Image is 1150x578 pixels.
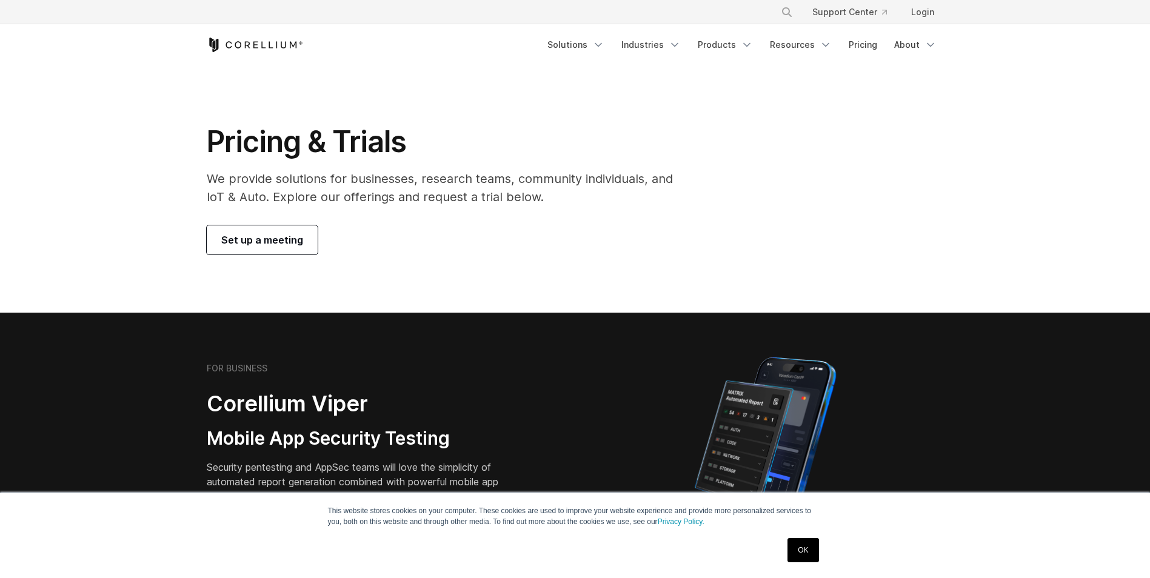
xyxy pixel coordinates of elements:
div: Navigation Menu [766,1,944,23]
a: Resources [763,34,839,56]
p: We provide solutions for businesses, research teams, community individuals, and IoT & Auto. Explo... [207,170,690,206]
a: Set up a meeting [207,225,318,254]
span: Set up a meeting [221,233,303,247]
a: Support Center [803,1,897,23]
a: Pricing [841,34,884,56]
p: Security pentesting and AppSec teams will love the simplicity of automated report generation comb... [207,460,517,503]
button: Search [776,1,798,23]
a: Products [690,34,760,56]
a: Solutions [540,34,612,56]
h3: Mobile App Security Testing [207,427,517,450]
a: Privacy Policy. [658,517,704,526]
h6: FOR BUSINESS [207,363,267,374]
img: Corellium MATRIX automated report on iPhone showing app vulnerability test results across securit... [674,351,857,563]
div: Navigation Menu [540,34,944,56]
h2: Corellium Viper [207,390,517,417]
a: About [887,34,944,56]
p: This website stores cookies on your computer. These cookies are used to improve your website expe... [328,505,823,527]
h1: Pricing & Trials [207,124,690,160]
a: Login [901,1,944,23]
a: OK [787,538,818,562]
a: Industries [614,34,688,56]
a: Corellium Home [207,38,303,52]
